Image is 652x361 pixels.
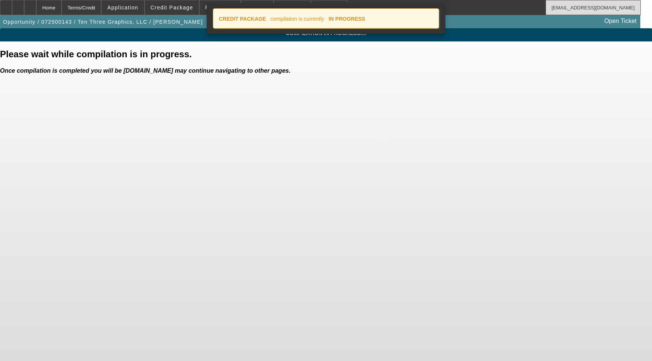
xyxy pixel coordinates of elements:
[151,5,193,11] span: Credit Package
[329,16,365,22] strong: IN PROGRESS
[145,0,199,15] button: Credit Package
[601,15,640,28] a: Open Ticket
[107,5,138,11] span: Application
[200,0,240,15] button: Resources
[271,16,324,22] span: compilation is currently
[101,0,144,15] button: Application
[6,30,646,36] span: Compilation in progress....
[3,19,203,25] span: Opportunity / 072500143 / Ten Three Graphics, LLC / [PERSON_NAME]
[219,16,266,22] strong: CREDIT PACKAGE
